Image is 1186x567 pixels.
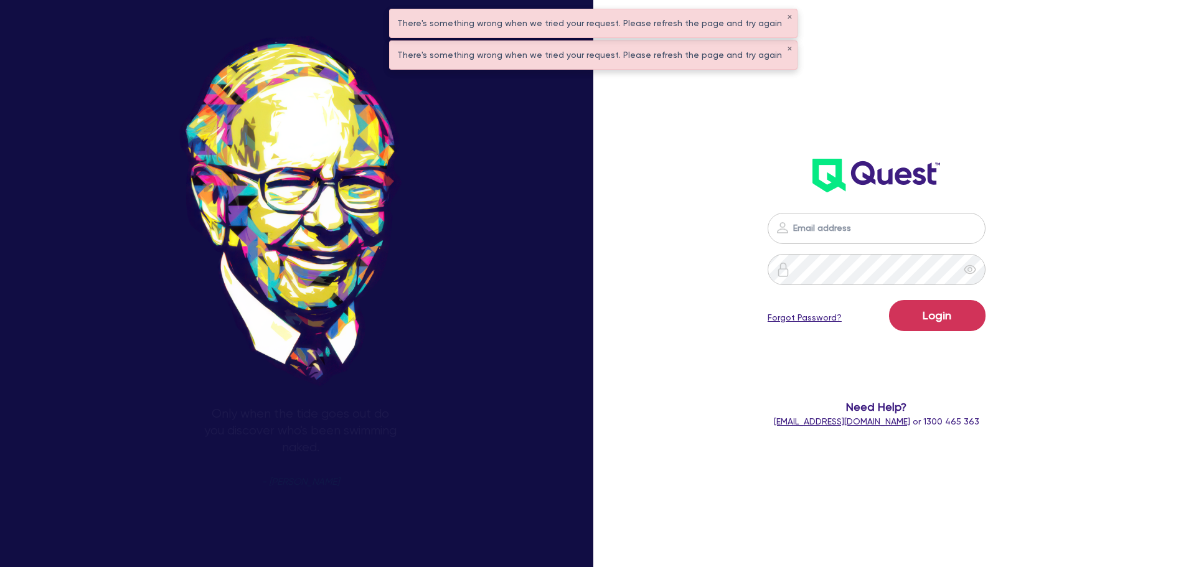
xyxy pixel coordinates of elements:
button: ✕ [787,14,792,21]
a: [EMAIL_ADDRESS][DOMAIN_NAME] [774,416,910,426]
img: icon-password [776,262,791,277]
button: Login [889,300,986,331]
div: There's something wrong when we tried your request. Please refresh the page and try again [390,41,797,69]
input: Email address [768,213,986,244]
span: eye [964,263,976,276]
span: or 1300 465 363 [774,416,979,426]
img: wH2k97JdezQIQAAAABJRU5ErkJggg== [812,159,940,192]
img: icon-password [775,220,790,235]
span: - [PERSON_NAME] [261,477,339,487]
div: There's something wrong when we tried your request. Please refresh the page and try again [390,9,797,37]
button: ✕ [787,46,792,52]
span: Need Help? [718,398,1036,415]
a: Forgot Password? [768,311,842,324]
